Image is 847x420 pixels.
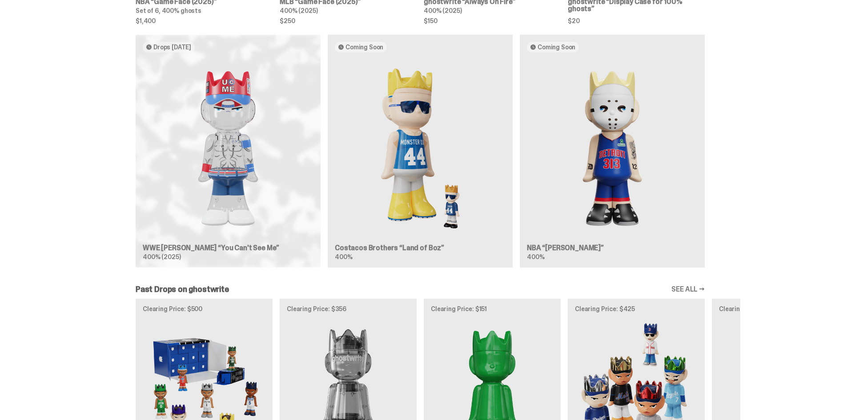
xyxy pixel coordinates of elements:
span: Coming Soon [345,44,383,51]
img: Land of Boz [335,60,506,237]
span: 400% (2025) [280,7,317,15]
p: Clearing Price: $500 [143,306,265,312]
span: 400% (2025) [143,253,181,261]
img: You Can't See Me [143,60,313,237]
span: $1,400 [136,18,273,24]
h3: WWE [PERSON_NAME] “You Can't See Me” [143,244,313,252]
span: $150 [424,18,561,24]
h3: Costacos Brothers “Land of Boz” [335,244,506,252]
span: Set of 6, 400% ghosts [136,7,201,15]
span: $20 [568,18,705,24]
p: Clearing Price: $425 [575,306,698,312]
p: Clearing Price: $151 [431,306,554,312]
h3: NBA “[PERSON_NAME]” [527,244,698,252]
span: $250 [280,18,417,24]
h2: Past Drops on ghostwrite [136,285,229,293]
p: Clearing Price: $150 [719,306,842,312]
span: Drops [DATE] [153,44,191,51]
img: Eminem [527,60,698,237]
span: Coming Soon [538,44,575,51]
span: 400% (2025) [424,7,462,15]
span: 400% [527,253,544,261]
a: Drops [DATE] You Can't See Me [136,35,321,268]
span: 400% [335,253,352,261]
p: Clearing Price: $356 [287,306,409,312]
a: SEE ALL → [671,286,705,293]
